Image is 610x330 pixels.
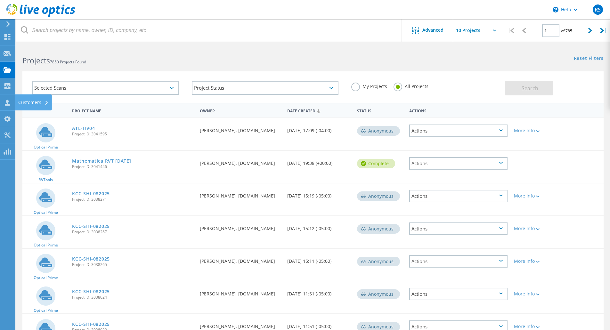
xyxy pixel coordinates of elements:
[38,178,53,182] span: RVTools
[284,104,354,117] div: Date Created
[357,257,400,266] div: Anonymous
[69,104,197,116] div: Project Name
[561,28,572,34] span: of 785
[284,183,354,205] div: [DATE] 15:19 (-05:00)
[409,255,508,268] div: Actions
[409,125,508,137] div: Actions
[409,288,508,300] div: Actions
[197,104,284,116] div: Owner
[357,191,400,201] div: Anonymous
[574,56,604,61] a: Reset Filters
[197,151,284,172] div: [PERSON_NAME], [DOMAIN_NAME]
[409,190,508,202] div: Actions
[197,118,284,139] div: [PERSON_NAME], [DOMAIN_NAME]
[553,7,558,12] svg: \n
[504,19,517,42] div: |
[514,292,554,296] div: More Info
[284,216,354,237] div: [DATE] 15:12 (-05:00)
[72,289,110,294] a: KCC-SHI-082025
[72,132,193,136] span: Project ID: 3041595
[595,7,601,12] span: RS
[597,19,610,42] div: |
[72,159,131,163] a: Mathematica RVT [DATE]
[34,309,58,312] span: Optical Prime
[72,197,193,201] span: Project ID: 3038271
[284,118,354,139] div: [DATE] 17:09 (-04:00)
[514,259,554,263] div: More Info
[409,222,508,235] div: Actions
[197,281,284,302] div: [PERSON_NAME], [DOMAIN_NAME]
[394,83,428,89] label: All Projects
[357,224,400,234] div: Anonymous
[72,263,193,267] span: Project ID: 3038265
[197,216,284,237] div: [PERSON_NAME], [DOMAIN_NAME]
[514,324,554,329] div: More Info
[514,194,554,198] div: More Info
[505,81,553,95] button: Search
[422,28,443,32] span: Advanced
[50,59,86,65] span: 7850 Projects Found
[34,276,58,280] span: Optical Prime
[192,81,339,95] div: Project Status
[34,211,58,214] span: Optical Prime
[72,230,193,234] span: Project ID: 3038267
[16,19,402,42] input: Search projects by name, owner, ID, company, etc
[357,159,395,168] div: Complete
[284,281,354,302] div: [DATE] 11:51 (-05:00)
[32,81,179,95] div: Selected Scans
[72,191,110,196] a: KCC-SHI-082025
[284,151,354,172] div: [DATE] 19:38 (+00:00)
[514,128,554,133] div: More Info
[357,289,400,299] div: Anonymous
[18,100,49,105] div: Customers
[72,322,110,326] a: KCC-SHI-082025
[72,295,193,299] span: Project ID: 3038024
[522,85,538,92] span: Search
[34,145,58,149] span: Optical Prime
[34,243,58,247] span: Optical Prime
[22,55,50,66] b: Projects
[351,83,387,89] label: My Projects
[409,157,508,170] div: Actions
[197,183,284,205] div: [PERSON_NAME], [DOMAIN_NAME]
[72,126,95,131] a: ATL-HV04
[197,249,284,270] div: [PERSON_NAME], [DOMAIN_NAME]
[514,226,554,231] div: More Info
[354,104,406,116] div: Status
[284,249,354,270] div: [DATE] 15:11 (-05:00)
[6,13,75,18] a: Live Optics Dashboard
[72,257,110,261] a: KCC-SHI-082025
[72,224,110,229] a: KCC-SHI-082025
[406,104,511,116] div: Actions
[357,126,400,136] div: Anonymous
[72,165,193,169] span: Project ID: 3041446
